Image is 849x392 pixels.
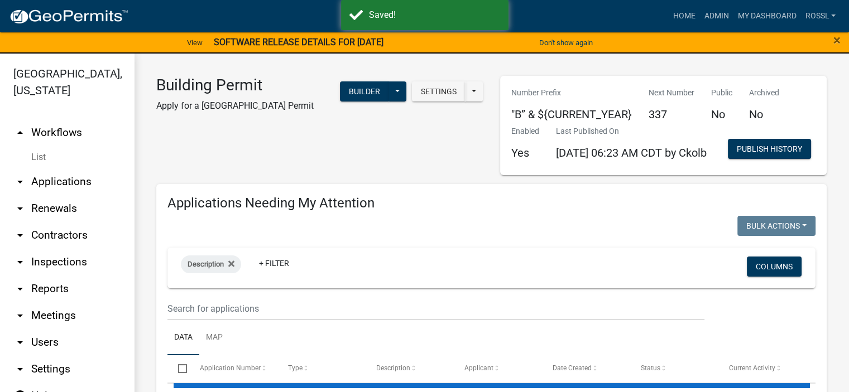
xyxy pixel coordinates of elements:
[214,37,383,47] strong: SOFTWARE RELEASE DETAILS FOR [DATE]
[13,202,27,215] i: arrow_drop_down
[189,355,277,382] datatable-header-cell: Application Number
[630,355,718,382] datatable-header-cell: Status
[340,81,389,101] button: Builder
[511,87,632,99] p: Number Prefix
[183,33,207,52] a: View
[167,320,199,356] a: Data
[556,125,707,137] p: Last Published On
[454,355,542,382] datatable-header-cell: Applicant
[535,33,597,52] button: Don't show again
[167,355,189,382] datatable-header-cell: Select
[376,364,410,372] span: Description
[711,108,732,121] h5: No
[641,364,660,372] span: Status
[412,81,466,101] button: Settings
[277,355,365,382] datatable-header-cell: Type
[556,146,707,159] span: [DATE] 06:23 AM CDT by Ckolb
[511,125,539,137] p: Enabled
[649,87,694,99] p: Next Number
[729,364,775,372] span: Current Activity
[464,364,493,372] span: Applicant
[668,6,699,27] a: Home
[749,87,779,99] p: Archived
[167,195,816,211] h4: Applications Needing My Attention
[167,297,704,320] input: Search for applications
[833,33,841,47] button: Close
[800,6,840,27] a: RossL
[13,282,27,296] i: arrow_drop_down
[199,320,229,356] a: Map
[699,6,733,27] a: Admin
[13,309,27,322] i: arrow_drop_down
[511,146,539,159] h5: Yes
[13,229,27,242] i: arrow_drop_down
[13,255,27,269] i: arrow_drop_down
[156,99,314,113] p: Apply for a [GEOGRAPHIC_DATA] Permit
[718,355,807,382] datatable-header-cell: Current Activity
[250,253,298,273] a: + Filter
[728,145,811,154] wm-modal-confirm: Workflow Publish History
[747,257,802,277] button: Columns
[13,175,27,188] i: arrow_drop_down
[511,108,632,121] h5: "B” & ${CURRENT_YEAR}
[200,364,261,372] span: Application Number
[553,364,592,372] span: Date Created
[288,364,303,372] span: Type
[649,108,694,121] h5: 337
[737,216,816,236] button: Bulk Actions
[749,108,779,121] h5: No
[728,139,811,159] button: Publish History
[366,355,454,382] datatable-header-cell: Description
[733,6,800,27] a: My Dashboard
[156,76,314,95] h3: Building Permit
[188,260,224,268] span: Description
[13,362,27,376] i: arrow_drop_down
[833,32,841,48] span: ×
[542,355,630,382] datatable-header-cell: Date Created
[711,87,732,99] p: Public
[13,126,27,139] i: arrow_drop_up
[13,336,27,349] i: arrow_drop_down
[369,8,500,22] div: Saved!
